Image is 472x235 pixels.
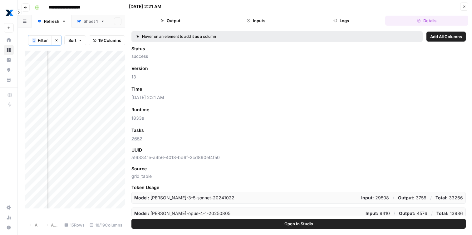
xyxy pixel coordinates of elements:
[430,33,462,40] span: Add All Columns
[385,16,468,26] button: Details
[35,222,38,228] span: Add Row
[435,195,463,201] p: 33266
[32,38,36,43] div: 1
[426,32,466,42] button: Add All Columns
[131,147,142,153] span: UUID
[4,65,14,75] a: Opportunities
[131,53,466,59] span: success
[4,7,15,18] img: MaintainX Logo
[87,220,125,230] div: 18/19 Columns
[25,220,42,230] button: Add Row
[393,195,394,201] p: /
[42,220,62,230] button: Add 10 Rows
[4,212,14,222] a: Usage
[361,195,389,201] p: 29508
[134,210,230,217] p: claude-opus-4-1-20250805
[131,219,466,229] button: Open In Studio
[436,210,463,217] p: 13986
[398,195,415,200] strong: Output:
[4,55,14,65] a: Insights
[134,195,234,201] p: claude-3-5-sonnet-20241022
[62,220,87,230] div: 15 Rows
[300,16,383,26] button: Logs
[366,211,378,216] strong: Input:
[399,211,415,216] strong: Output:
[32,15,71,27] a: Refresh
[131,86,142,92] span: Time
[131,74,466,80] span: 13
[399,210,427,217] p: 4576
[131,94,466,101] span: [DATE] 2:21 AM
[131,127,144,133] span: Tasks
[28,35,52,45] button: 1Filter
[131,136,142,141] a: 2652
[4,45,14,55] a: Browse
[131,173,466,179] span: grid_table
[431,210,433,217] p: /
[134,211,149,216] strong: Model:
[436,211,449,216] strong: Total:
[394,210,395,217] p: /
[214,16,297,26] button: Inputs
[131,184,466,191] span: Token Usage
[131,166,147,172] span: Source
[361,195,374,200] strong: Input:
[131,107,149,113] span: Runtime
[129,3,161,10] div: [DATE] 2:21 AM
[4,75,14,85] a: Your Data
[4,202,14,212] a: Settings
[4,5,14,21] button: Workspace: MaintainX
[131,46,145,52] span: Status
[89,35,125,45] button: 19 Columns
[134,195,149,200] strong: Model:
[129,16,212,26] button: Output
[38,37,48,43] span: Filter
[68,37,76,43] span: Sort
[64,35,86,45] button: Sort
[71,15,110,27] a: Sheet 1
[131,154,466,161] span: a163341e-a4b6-4018-bd6f-2cd890ef4f50
[44,18,59,24] div: Refresh
[51,222,58,228] span: Add 10 Rows
[398,195,426,201] p: 3758
[430,195,432,201] p: /
[4,35,14,45] a: Home
[131,115,466,121] span: 1833s
[4,222,14,232] button: Help + Support
[84,18,98,24] div: Sheet 1
[98,37,121,43] span: 19 Columns
[33,38,35,43] span: 1
[366,210,390,217] p: 9410
[131,65,148,72] span: Version
[136,34,317,39] div: Hover on an element to add it as a column
[435,195,448,200] strong: Total:
[284,221,313,227] span: Open In Studio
